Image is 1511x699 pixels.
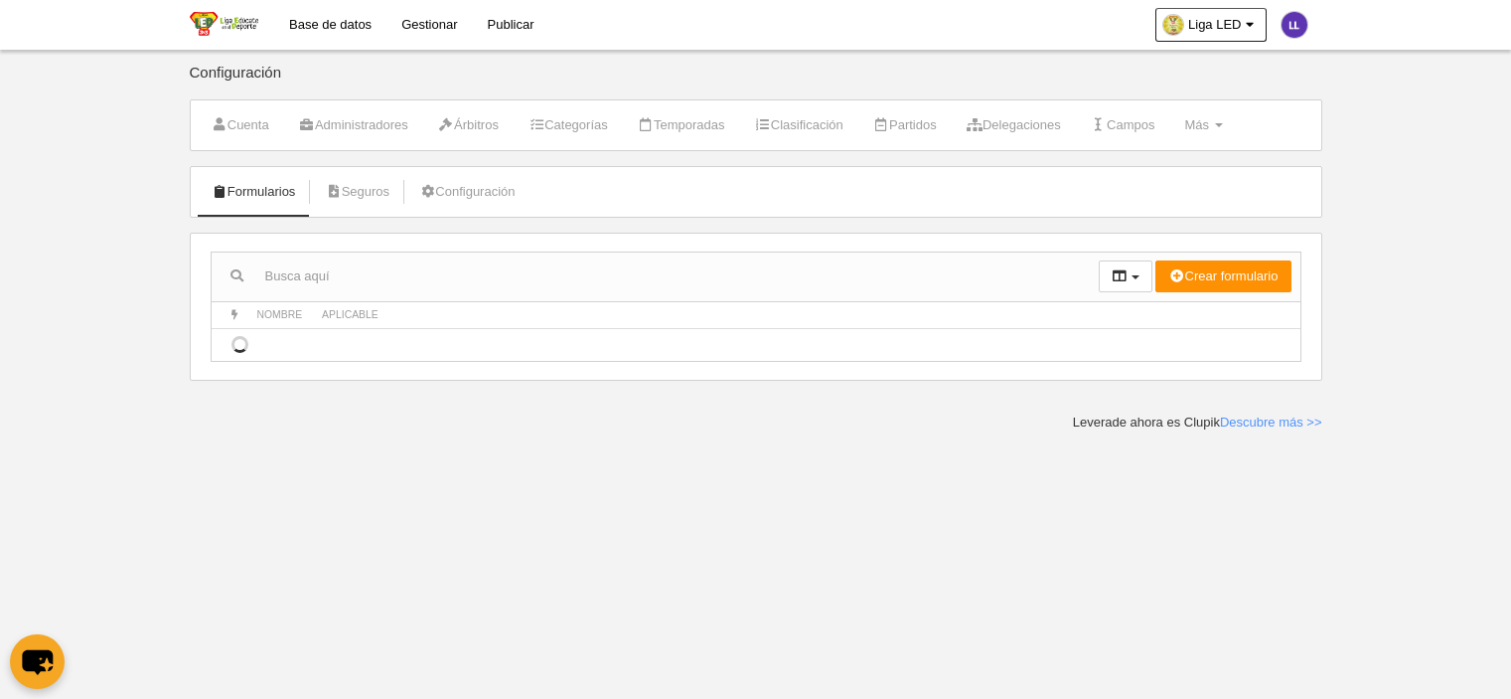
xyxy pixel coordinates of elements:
[1163,15,1183,35] img: Oa3ElrZntIAI.30x30.jpg
[1173,110,1233,140] a: Más
[1155,261,1290,292] button: Crear formulario
[10,634,65,689] button: chat-button
[314,177,400,207] a: Seguros
[427,110,510,140] a: Árbitros
[744,110,854,140] a: Clasificación
[212,262,1099,291] input: Busca aquí
[190,12,258,36] img: Liga LED
[1188,15,1241,35] span: Liga LED
[322,309,378,320] span: Aplicable
[627,110,736,140] a: Temporadas
[257,309,303,320] span: Nombre
[862,110,948,140] a: Partidos
[288,110,419,140] a: Administradores
[956,110,1072,140] a: Delegaciones
[518,110,619,140] a: Categorías
[201,110,280,140] a: Cuenta
[1184,117,1209,132] span: Más
[190,65,1322,99] div: Configuración
[408,177,526,207] a: Configuración
[1073,414,1322,432] div: Leverade ahora es Clupik
[1220,415,1322,430] a: Descubre más >>
[1282,12,1307,38] img: c2l6ZT0zMHgzMCZmcz05JnRleHQ9TEwmYmc9NWUzNWIx.png
[1080,110,1166,140] a: Campos
[201,177,307,207] a: Formularios
[1155,8,1266,42] a: Liga LED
